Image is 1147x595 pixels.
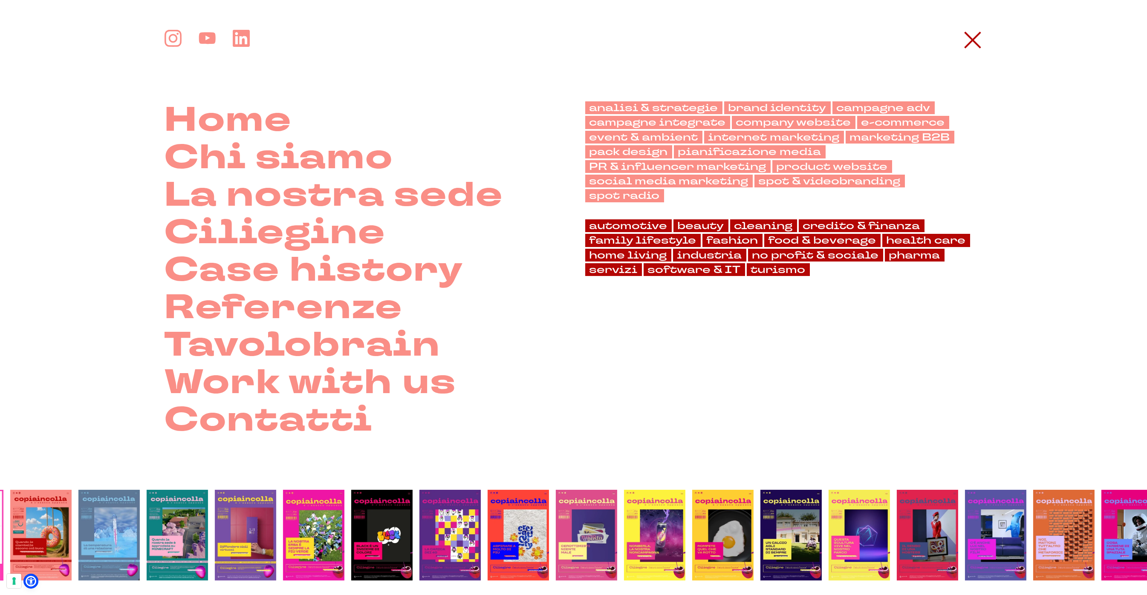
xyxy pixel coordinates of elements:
a: Work with us [165,364,456,401]
img: copertina numero 31 [556,490,617,581]
img: copertina numero 29 [692,490,754,581]
img: tab_keywords_by_traffic_grey.svg [86,49,92,56]
img: copertina numero 25 [965,490,1026,581]
a: health care [882,234,970,247]
a: home living [585,249,671,262]
img: copertina numero 27 [829,490,890,581]
div: Dominio [45,50,65,56]
img: copertina numero 36 [215,490,276,581]
a: family lifestyle [585,234,701,247]
img: copertina numero 28 [760,490,822,581]
a: internet marketing [704,131,844,144]
a: beauty [673,219,728,232]
a: Tavolobrain [165,326,441,364]
a: campagne integrate [585,116,730,129]
div: Keyword (traffico) [95,50,142,56]
a: company website [732,116,855,129]
a: cleaning [730,219,797,232]
a: Ciliegine [165,214,386,251]
a: campagne adv [832,101,935,114]
a: credito & finanza [799,219,925,232]
a: Open Accessibility Menu [26,576,36,586]
a: PR & influencer marketing [585,160,771,173]
div: v 4.0.25 [24,14,42,20]
a: Chi siamo [165,139,393,176]
a: Contatti [165,401,373,439]
a: industria [673,249,746,262]
a: event & ambient [585,131,702,144]
a: Case history [165,251,464,289]
a: marketing B2B [846,131,954,144]
img: copertina numero 39 [10,490,72,581]
a: product website [772,160,892,173]
a: pianificazione media [674,145,826,158]
img: copertina numero 34 [351,490,413,581]
img: copertina numero 24 [1033,490,1095,581]
a: spot & videobranding [754,175,905,187]
a: social media marketing [585,175,753,187]
a: analisi & strategie [585,101,722,114]
img: copertina numero 26 [897,490,958,581]
a: pack design [585,145,672,158]
img: copertina numero 35 [283,490,344,581]
a: no profit & sociale [748,249,883,262]
a: pharma [885,249,945,262]
a: e-commerce [857,116,949,129]
a: servizi [585,263,642,276]
a: Referenze [165,289,403,326]
img: logo_orange.svg [14,14,20,20]
img: copertina numero 32 [488,490,549,581]
button: Le tue preferenze relative al consenso per le tecnologie di tracciamento [7,574,21,588]
a: spot radio [585,189,664,202]
div: [PERSON_NAME]: [DOMAIN_NAME] [22,22,122,29]
img: website_grey.svg [14,22,20,29]
a: automotive [585,219,672,232]
a: brand identity [724,101,831,114]
img: tab_domain_overview_orange.svg [35,49,42,56]
a: Home [165,101,292,139]
img: copertina numero 38 [78,490,140,581]
a: La nostra sede [165,176,503,214]
img: copertina numero 33 [419,490,481,581]
a: food & beverage [764,234,881,247]
img: copertina numero 37 [147,490,208,581]
a: software & IT [644,263,745,276]
a: fashion [702,234,763,247]
a: turismo [747,263,810,276]
img: copertina numero 20 [624,490,685,581]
